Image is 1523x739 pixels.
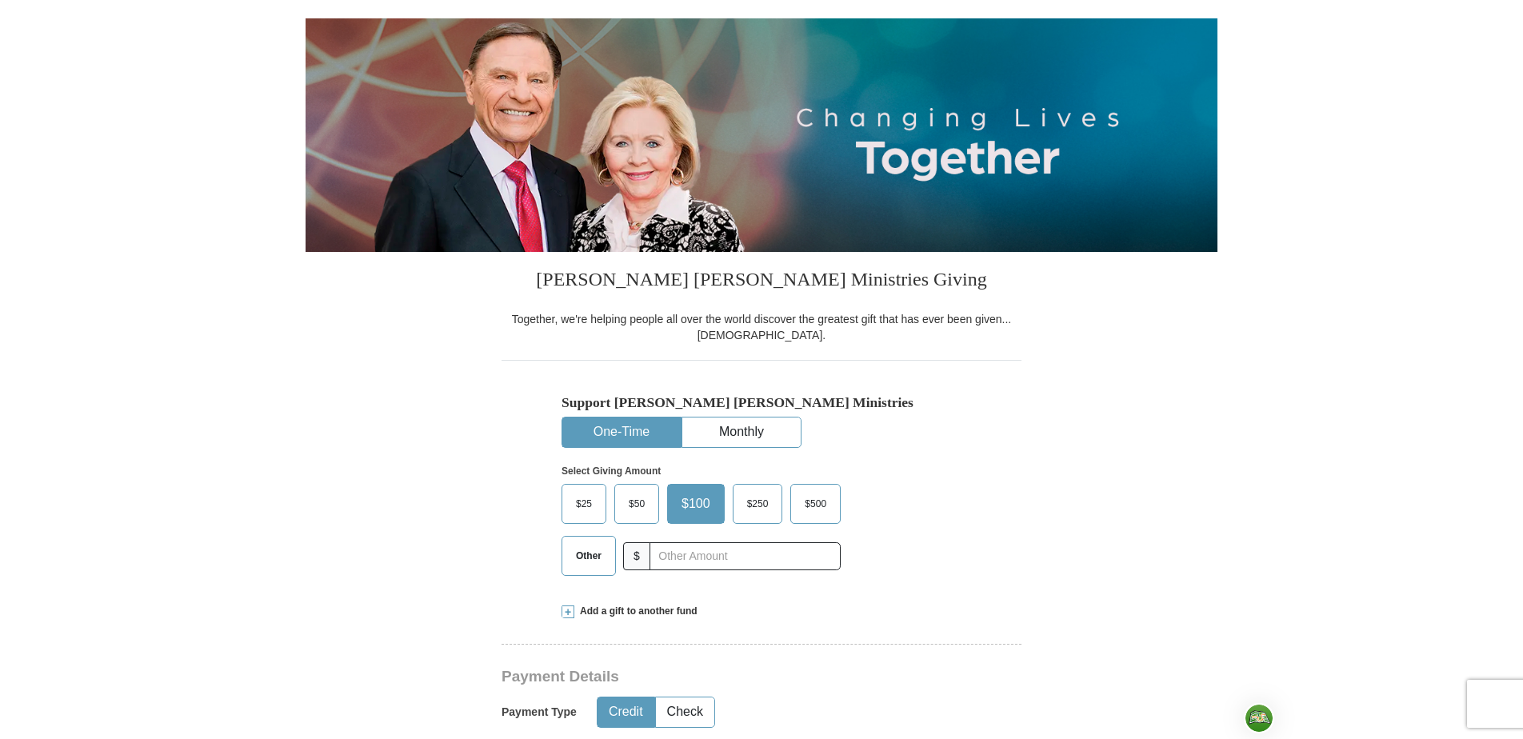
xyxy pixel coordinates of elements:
span: $250 [739,492,777,516]
span: $100 [674,492,718,516]
div: Together, we're helping people all over the world discover the greatest gift that has ever been g... [502,311,1021,343]
h5: Payment Type [502,705,577,719]
span: $500 [797,492,834,516]
h3: [PERSON_NAME] [PERSON_NAME] Ministries Giving [502,252,1021,311]
strong: Select Giving Amount [562,465,661,477]
span: $50 [621,492,653,516]
span: Add a gift to another fund [574,605,698,618]
button: Check [656,697,714,727]
button: Credit [598,697,654,727]
span: $25 [568,492,600,516]
input: Other Amount [650,542,841,570]
h5: Support [PERSON_NAME] [PERSON_NAME] Ministries [562,394,961,411]
button: One-Time [562,417,681,447]
button: Monthly [682,417,801,447]
span: Other [568,544,610,568]
h3: Payment Details [502,668,909,686]
span: $ [623,542,650,570]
